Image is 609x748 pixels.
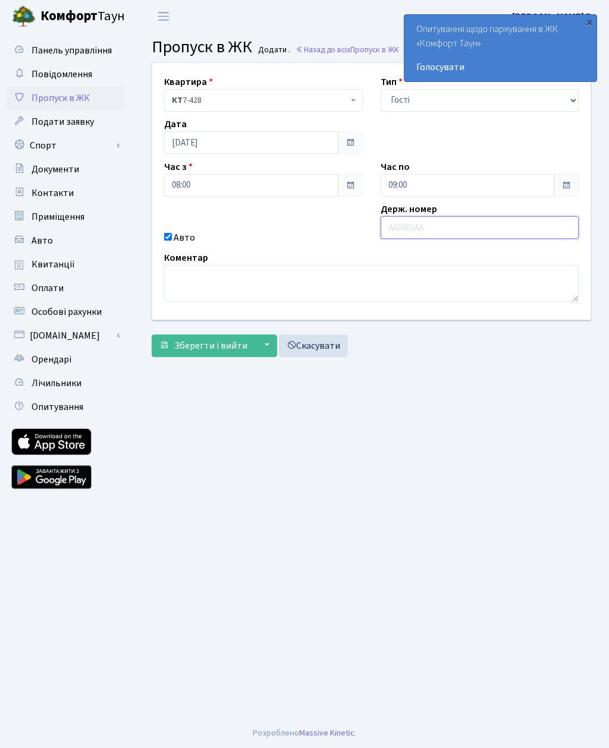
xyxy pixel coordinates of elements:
[6,86,125,110] a: Пропуск в ЖК
[404,15,597,81] div: Опитування щодо паркування в ЖК «Комфорт Таун»
[256,45,290,55] small: Додати .
[381,75,403,89] label: Тип
[6,324,125,348] a: [DOMAIN_NAME]
[12,5,36,29] img: logo.png
[164,117,187,131] label: Дата
[6,371,125,395] a: Лічильники
[32,282,64,295] span: Оплати
[32,353,71,366] span: Орендарі
[350,44,399,55] span: Пропуск в ЖК
[381,216,579,239] input: AA0001AA
[6,62,125,86] a: Повідомлення
[6,276,125,300] a: Оплати
[6,300,125,324] a: Особові рахунки
[152,334,255,357] button: Зберегти і вийти
[6,157,125,181] a: Документи
[296,44,399,55] a: Назад до всіхПропуск в ЖК
[152,35,252,59] span: Пропуск в ЖК
[416,60,585,74] a: Голосувати
[164,160,193,174] label: Час з
[32,187,74,200] span: Контакти
[172,94,348,106] span: <b>КТ</b>&nbsp;&nbsp;&nbsp;&nbsp;7-428
[381,202,437,216] label: Держ. номер
[381,160,410,174] label: Час по
[32,210,84,223] span: Приміщення
[32,115,94,128] span: Подати заявку
[32,44,112,57] span: Панель управління
[512,10,595,23] b: [PERSON_NAME] В.
[6,348,125,371] a: Орендарі
[6,395,125,419] a: Опитування
[6,253,125,276] a: Квитанції
[32,68,92,81] span: Повідомлення
[174,231,195,245] label: Авто
[164,251,208,265] label: Коментар
[32,234,53,247] span: Авто
[32,305,102,318] span: Особові рахунки
[32,377,81,390] span: Лічильники
[6,205,125,229] a: Приміщення
[32,91,90,105] span: Пропуск в ЖК
[583,16,595,28] div: ×
[279,334,348,357] a: Скасувати
[164,75,213,89] label: Квартира
[32,400,83,414] span: Опитування
[299,727,354,739] a: Massive Kinetic
[32,258,75,271] span: Квитанції
[40,7,125,27] span: Таун
[172,94,183,106] b: КТ
[6,134,125,157] a: Спорт
[6,181,125,205] a: Контакти
[512,10,595,24] a: [PERSON_NAME] В.
[253,727,356,740] div: Розроблено .
[6,110,125,134] a: Подати заявку
[174,339,247,352] span: Зберегти і вийти
[40,7,98,26] b: Комфорт
[6,229,125,253] a: Авто
[149,7,178,26] button: Переключити навігацію
[32,163,79,176] span: Документи
[6,39,125,62] a: Панель управління
[164,89,363,112] span: <b>КТ</b>&nbsp;&nbsp;&nbsp;&nbsp;7-428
